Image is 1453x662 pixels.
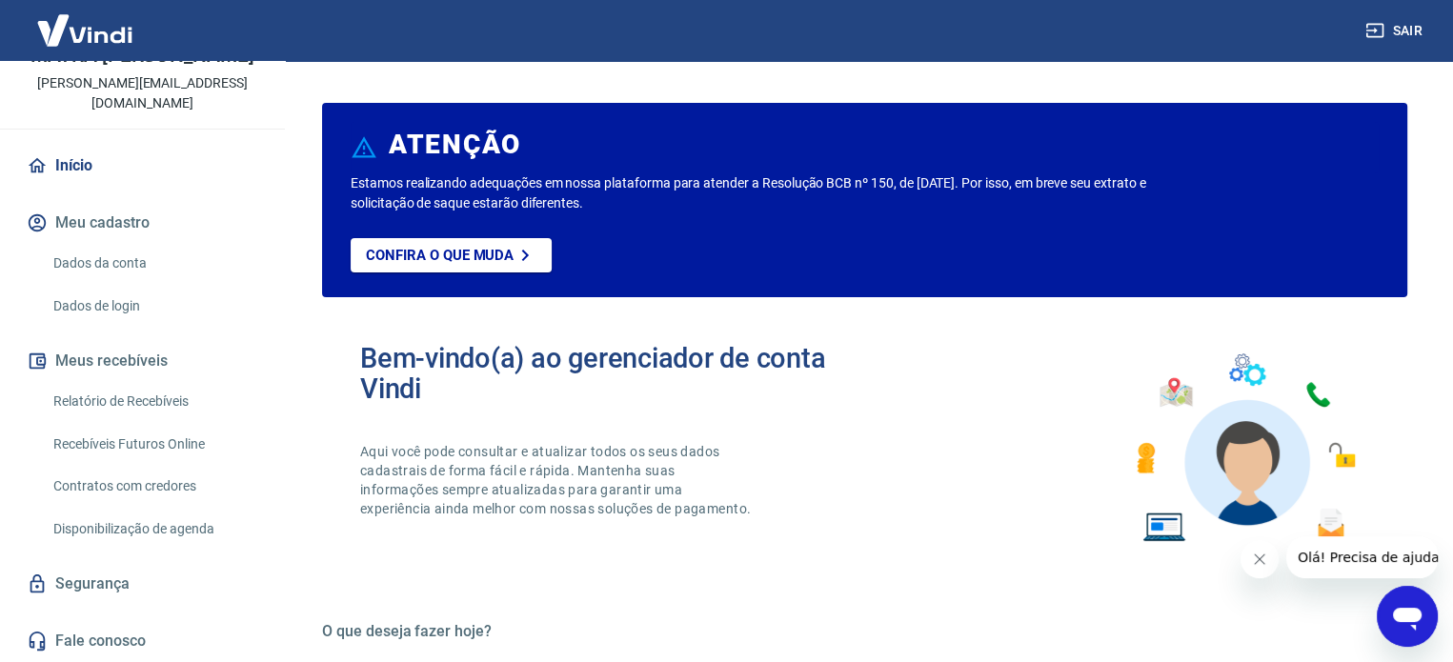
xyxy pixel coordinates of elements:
[46,510,262,549] a: Disponibilização de agenda
[351,173,1173,213] p: Estamos realizando adequações em nossa plataforma para atender a Resolução BCB nº 150, de [DATE]....
[30,46,254,66] p: MAYRA [PERSON_NAME]
[46,467,262,506] a: Contratos com credores
[23,202,262,244] button: Meu cadastro
[46,244,262,283] a: Dados da conta
[46,287,262,326] a: Dados de login
[1120,343,1369,553] img: Imagem de um avatar masculino com diversos icones exemplificando as funcionalidades do gerenciado...
[351,238,552,272] a: Confira o que muda
[15,73,270,113] p: [PERSON_NAME][EMAIL_ADDRESS][DOMAIN_NAME]
[360,442,755,518] p: Aqui você pode consultar e atualizar todos os seus dados cadastrais de forma fácil e rápida. Mant...
[1241,540,1279,578] iframe: Fechar mensagem
[46,425,262,464] a: Recebíveis Futuros Online
[366,247,514,264] p: Confira o que muda
[1362,13,1430,49] button: Sair
[23,1,147,59] img: Vindi
[46,382,262,421] a: Relatório de Recebíveis
[23,340,262,382] button: Meus recebíveis
[23,620,262,662] a: Fale conosco
[23,563,262,605] a: Segurança
[23,145,262,187] a: Início
[11,13,160,29] span: Olá! Precisa de ajuda?
[1377,586,1438,647] iframe: Botão para abrir a janela de mensagens
[322,622,1407,641] h5: O que deseja fazer hoje?
[360,343,865,404] h2: Bem-vindo(a) ao gerenciador de conta Vindi
[389,135,521,154] h6: ATENÇÃO
[1286,536,1438,578] iframe: Mensagem da empresa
